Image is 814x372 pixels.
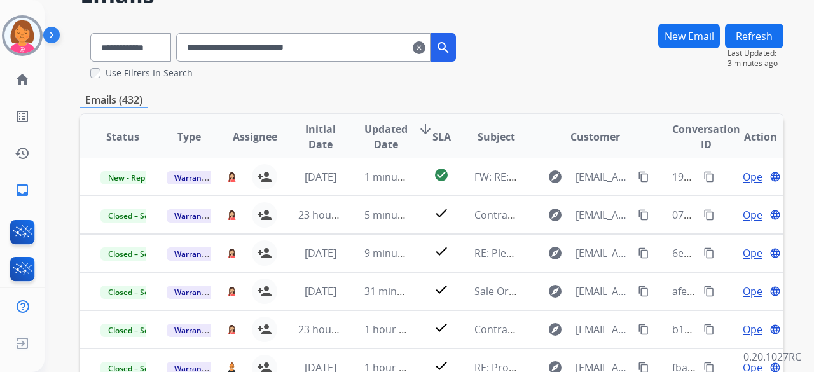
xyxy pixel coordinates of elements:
[743,207,769,223] span: Open
[4,18,40,53] img: avatar
[177,129,201,144] span: Type
[100,171,158,184] span: New - Reply
[434,282,449,297] mat-icon: check
[227,286,237,296] img: agent-avatar
[434,205,449,221] mat-icon: check
[257,207,272,223] mat-icon: person_add
[743,322,769,337] span: Open
[227,172,237,182] img: agent-avatar
[227,324,237,334] img: agent-avatar
[548,245,563,261] mat-icon: explore
[576,207,630,223] span: [EMAIL_ADDRESS][DOMAIN_NAME]
[100,286,171,299] span: Closed – Solved
[413,40,425,55] mat-icon: clear
[298,121,343,152] span: Initial Date
[769,247,781,259] mat-icon: language
[576,245,630,261] span: [EMAIL_ADDRESS][DOMAIN_NAME]
[576,322,630,337] span: [EMAIL_ADDRESS][DOMAIN_NAME]
[418,121,433,137] mat-icon: arrow_downward
[227,210,237,220] img: agent-avatar
[15,72,30,87] mat-icon: home
[432,129,451,144] span: SLA
[257,169,272,184] mat-icon: person_add
[672,121,740,152] span: Conversation ID
[434,244,449,259] mat-icon: check
[364,246,432,260] span: 9 minutes ago
[769,324,781,335] mat-icon: language
[15,146,30,161] mat-icon: history
[364,208,432,222] span: 5 minutes ago
[305,170,336,184] span: [DATE]
[434,320,449,335] mat-icon: check
[227,248,237,258] img: agent-avatar
[298,322,361,336] span: 23 hours ago
[364,121,408,152] span: Updated Date
[257,245,272,261] mat-icon: person_add
[474,170,698,184] span: FW: RE: [ thread::3bbaD8igC1uGw3HCtlwDizk:: ]
[769,286,781,297] mat-icon: language
[257,284,272,299] mat-icon: person_add
[769,171,781,183] mat-icon: language
[15,183,30,198] mat-icon: inbox
[638,286,649,297] mat-icon: content_copy
[743,169,769,184] span: Open
[100,209,171,223] span: Closed – Solved
[167,171,232,184] span: Warranty Ops
[743,284,769,299] span: Open
[570,129,620,144] span: Customer
[15,109,30,124] mat-icon: list_alt
[305,284,336,298] span: [DATE]
[743,349,801,364] p: 0.20.1027RC
[576,284,630,299] span: [EMAIL_ADDRESS][DOMAIN_NAME]
[769,209,781,221] mat-icon: language
[80,92,148,108] p: Emails (432)
[364,284,438,298] span: 31 minutes ago
[703,324,715,335] mat-icon: content_copy
[167,247,232,261] span: Warranty Ops
[548,322,563,337] mat-icon: explore
[638,209,649,221] mat-icon: content_copy
[728,59,783,69] span: 3 minutes ago
[638,171,649,183] mat-icon: content_copy
[167,286,232,299] span: Warranty Ops
[257,322,272,337] mat-icon: person_add
[703,286,715,297] mat-icon: content_copy
[548,169,563,184] mat-icon: explore
[167,209,232,223] span: Warranty Ops
[364,322,417,336] span: 1 hour ago
[703,209,715,221] mat-icon: content_copy
[298,208,361,222] span: 23 hours ago
[167,324,232,337] span: Warranty Ops
[717,114,783,159] th: Action
[548,207,563,223] mat-icon: explore
[548,284,563,299] mat-icon: explore
[478,129,515,144] span: Subject
[725,24,783,48] button: Refresh
[233,129,277,144] span: Assignee
[728,48,783,59] span: Last Updated:
[364,170,427,184] span: 1 minute ago
[703,171,715,183] mat-icon: content_copy
[638,247,649,259] mat-icon: content_copy
[743,245,769,261] span: Open
[106,129,139,144] span: Status
[434,167,449,183] mat-icon: check_circle
[638,324,649,335] mat-icon: content_copy
[436,40,451,55] mat-icon: search
[576,169,630,184] span: [EMAIL_ADDRESS][DOMAIN_NAME]
[658,24,720,48] button: New Email
[106,67,193,79] label: Use Filters In Search
[703,247,715,259] mat-icon: content_copy
[100,247,171,261] span: Closed – Solved
[305,246,336,260] span: [DATE]
[100,324,171,337] span: Closed – Solved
